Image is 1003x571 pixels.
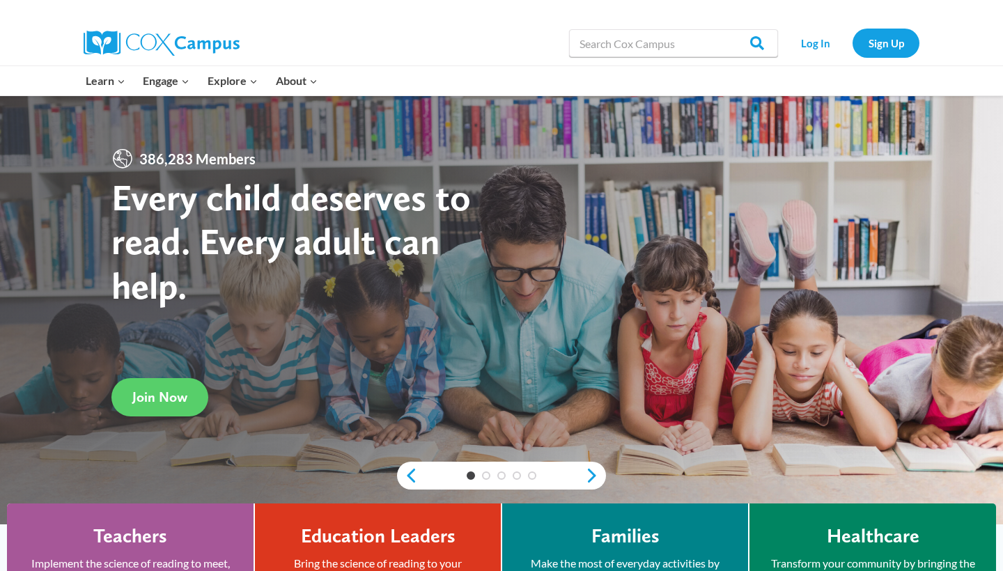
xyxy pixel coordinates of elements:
input: Search Cox Campus [569,29,778,57]
img: Cox Campus [84,31,240,56]
a: Log In [785,29,846,57]
a: 2 [482,471,490,480]
a: Sign Up [853,29,919,57]
span: 386,283 Members [134,148,261,170]
a: 1 [467,471,475,480]
span: Join Now [132,389,187,405]
span: Explore [208,72,258,90]
h4: Healthcare [827,524,919,548]
h4: Education Leaders [301,524,456,548]
h4: Families [591,524,660,548]
a: Join Now [111,378,208,416]
span: Learn [86,72,125,90]
a: 4 [513,471,521,480]
span: About [276,72,318,90]
span: Engage [143,72,189,90]
a: 5 [528,471,536,480]
a: previous [397,467,418,484]
a: next [585,467,606,484]
strong: Every child deserves to read. Every adult can help. [111,175,471,308]
div: content slider buttons [397,462,606,490]
a: 3 [497,471,506,480]
nav: Primary Navigation [77,66,326,95]
h4: Teachers [93,524,167,548]
nav: Secondary Navigation [785,29,919,57]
